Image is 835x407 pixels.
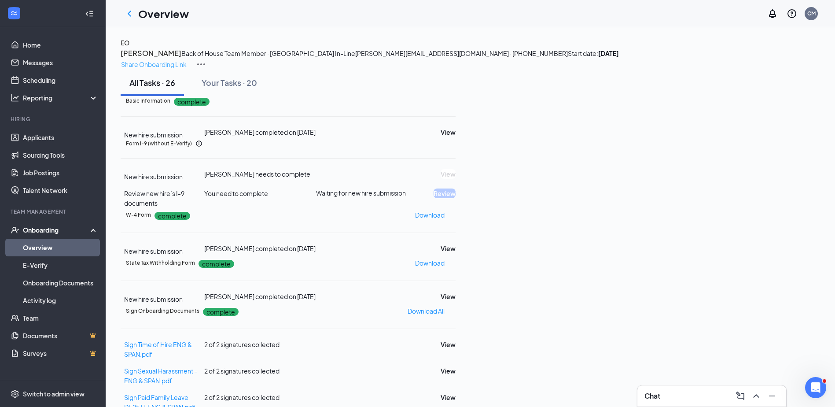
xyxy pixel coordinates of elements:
svg: Analysis [11,93,19,102]
button: Download [415,256,445,270]
iframe: Intercom live chat [805,377,826,398]
button: View [441,340,456,349]
a: Onboarding Documents [23,274,98,292]
div: Switch to admin view [23,389,85,398]
span: New hire submission [124,295,183,303]
div: Reporting [23,93,99,102]
p: complete [199,260,234,268]
div: Team Management [11,208,96,215]
svg: Minimize [767,391,777,401]
button: View [441,169,456,179]
span: Back of House Team Member · [GEOGRAPHIC_DATA] In-Line [181,49,355,57]
button: View [441,292,456,301]
a: Sign Time of Hire ENG & SPAN.pdf [124,340,192,358]
svg: Settings [11,389,19,398]
a: E-Verify [23,256,98,274]
svg: ChevronUp [751,391,761,401]
a: Home [23,36,98,54]
h5: Sign Onboarding Documents [126,307,199,315]
span: New hire submission [124,247,183,255]
a: Sourcing Tools [23,146,98,164]
button: EO [121,38,129,48]
a: Job Postings [23,164,98,181]
svg: ComposeMessage [735,391,746,401]
div: Onboarding [23,226,91,234]
a: Messages [23,54,98,71]
span: Waiting for new hire submission [316,189,406,197]
svg: ChevronLeft [124,8,135,19]
button: View [441,366,456,376]
button: ChevronUp [749,389,763,403]
a: SurveysCrown [23,344,98,362]
h5: Form I-9 (without E-Verify) [126,140,192,148]
span: [PERSON_NAME] completed on [DATE] [204,128,316,136]
div: CM [807,10,816,17]
h1: Overview [138,6,189,21]
span: [PERSON_NAME] completed on [DATE] [204,244,316,252]
span: [PERSON_NAME][EMAIL_ADDRESS][DOMAIN_NAME] · [PHONE_NUMBER] [355,49,568,57]
strong: [DATE] [598,49,619,57]
button: View [441,392,456,402]
svg: UserCheck [11,226,19,234]
button: Minimize [765,389,779,403]
div: All Tasks · 26 [129,77,175,88]
h5: State Tax Withholding Form [126,259,195,267]
p: complete [203,308,239,316]
span: 2 of 2 signatures collected [204,340,280,348]
span: Start date: [568,49,619,57]
div: Your Tasks · 20 [202,77,257,88]
svg: Collapse [85,9,94,18]
button: Review [434,189,456,198]
a: Scheduling [23,71,98,89]
h3: Chat [644,391,660,401]
img: More Actions [196,59,206,70]
button: Download [415,208,445,222]
a: Team [23,309,98,327]
h5: Basic Information [126,97,170,105]
a: Sign Sexual Harassment - ENG & SPAN.pdf [124,367,197,385]
button: View [441,244,456,253]
button: [PERSON_NAME] [121,48,181,59]
span: 2 of 2 signatures collected [204,367,280,375]
span: [PERSON_NAME] completed on [DATE] [204,292,316,300]
svg: WorkstreamLogo [10,9,18,18]
p: Download [415,210,445,220]
button: View [441,127,456,137]
a: Talent Network [23,181,98,199]
a: Applicants [23,129,98,146]
button: Download All [407,304,445,318]
span: [PERSON_NAME] needs to complete [204,170,310,178]
a: DocumentsCrown [23,327,98,344]
p: Share Onboarding Link [121,59,187,69]
p: Download All [408,306,445,316]
div: Hiring [11,115,96,123]
svg: Info [195,140,202,147]
p: complete [174,98,210,106]
span: New hire submission [124,173,183,181]
svg: QuestionInfo [787,8,797,19]
h5: W-4 Form [126,211,151,219]
a: Activity log [23,292,98,309]
span: 2 of 2 signatures collected [204,393,280,401]
span: You need to complete [204,189,268,197]
span: Review new hire’s I-9 documents [124,189,184,207]
a: Overview [23,239,98,256]
p: Download [415,258,445,268]
p: complete [154,212,190,220]
svg: Notifications [767,8,778,19]
button: ComposeMessage [733,389,747,403]
button: Share Onboarding Link [121,59,187,70]
span: New hire submission [124,131,183,139]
